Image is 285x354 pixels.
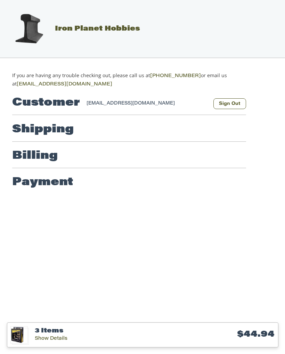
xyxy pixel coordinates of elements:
h2: Billing [12,149,58,163]
img: Iron Planet Hobbies [11,11,46,46]
span: Iron Planet Hobbies [55,25,140,32]
a: [PHONE_NUMBER] [150,74,201,79]
a: Show Details [35,336,67,341]
a: [EMAIL_ADDRESS][DOMAIN_NAME] [17,82,112,87]
img: Woodland Scenics ~ Outcroppings Ready Rocks ~ 13 Pieces ~ C1139 [11,327,24,343]
h3: $44.94 [155,329,275,340]
h3: 3 Items [35,327,155,335]
div: [EMAIL_ADDRESS][DOMAIN_NAME] [87,100,206,109]
button: Sign Out [213,98,246,109]
h2: Shipping [12,123,74,137]
h2: Customer [12,96,80,110]
a: Iron Planet Hobbies [5,25,140,32]
p: If you are having any trouble checking out, please call us at or email us at [12,72,273,88]
h2: Payment [12,175,73,189]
